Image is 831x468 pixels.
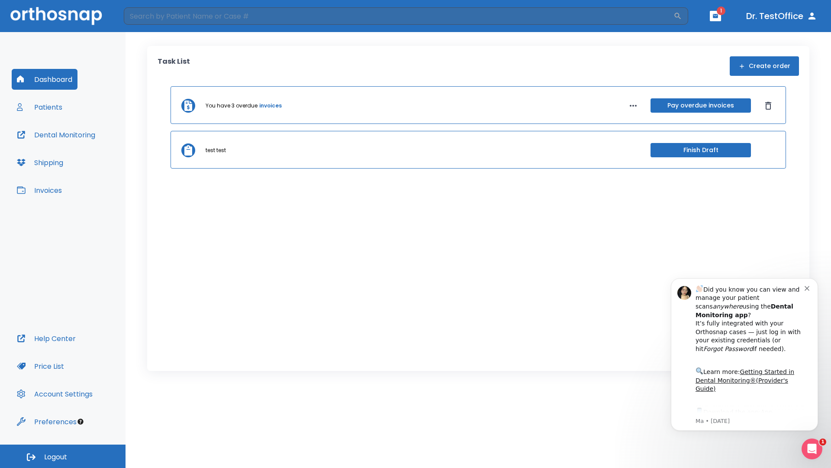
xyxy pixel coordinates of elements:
[259,102,282,110] a: invoices
[206,102,258,110] p: You have 3 overdue
[158,56,190,76] p: Task List
[206,146,226,154] p: test test
[802,439,822,459] iframe: Intercom live chat
[743,8,821,24] button: Dr. TestOffice
[77,418,84,426] div: Tooltip anchor
[12,69,77,90] button: Dashboard
[651,143,751,157] button: Finish Draft
[12,328,81,349] button: Help Center
[12,124,100,145] button: Dental Monitoring
[10,7,102,25] img: Orthosnap
[12,383,98,404] button: Account Settings
[12,152,68,173] button: Shipping
[651,98,751,113] button: Pay overdue invoices
[12,411,82,432] button: Preferences
[12,97,68,117] button: Patients
[658,267,831,464] iframe: Intercom notifications message
[124,7,673,25] input: Search by Patient Name or Case #
[717,6,725,15] span: 1
[819,439,826,445] span: 1
[44,452,67,462] span: Logout
[761,99,775,113] button: Dismiss
[730,56,799,76] button: Create order
[12,356,69,377] button: Price List
[12,180,67,201] button: Invoices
